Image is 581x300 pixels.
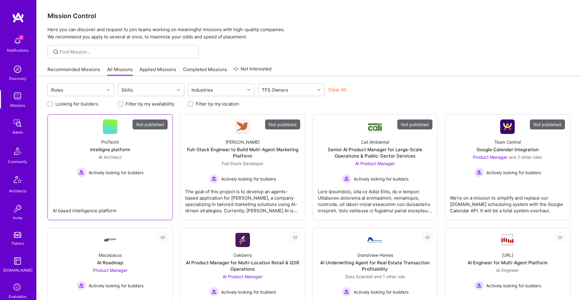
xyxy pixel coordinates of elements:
div: Team Central [494,139,521,145]
div: AI Product Manager for Multi-Location Retail & QSR Operations [185,259,300,272]
span: Actively looking for builders [486,282,541,289]
img: tokens [14,232,21,238]
span: Actively looking for builders [89,169,143,176]
a: Not publishedProTechtintelligne platformAI Architect Actively looking for buildersActively lookin... [53,119,168,215]
span: and 2 other roles [509,155,542,160]
div: Cali Ambiental [361,139,389,145]
img: Company Logo [235,120,250,134]
i: icon SelectionTeam [12,282,23,293]
div: AI Underwriting Agent for Real Estate Transaction Profitability [318,259,433,272]
a: Applied Missions [140,66,176,76]
a: Not publishedCompany LogoTeam CentralGoogle Calendar IntegrationProduct Manager and 2 other roles... [450,119,565,215]
img: Company Logo [235,233,250,247]
img: bell [11,35,24,47]
span: Actively looking for builders [354,289,409,295]
div: Community [8,158,27,165]
i: icon EyeClosed [160,235,165,240]
img: admin teamwork [11,117,24,129]
div: [URL] [502,252,513,258]
img: Company Logo [368,237,382,243]
img: Company Logo [500,233,515,246]
button: Clear All [328,86,346,93]
i: icon Chevron [247,88,250,91]
i: icon Chevron [107,88,110,91]
img: Community [10,144,25,158]
div: The goal of this project is to develop an agents-based application for [PERSON_NAME], a company s... [185,184,300,214]
a: Not Interested [234,65,271,76]
span: Actively looking for builders [354,176,409,182]
div: AI Roadmap [97,259,123,266]
div: Missions [10,102,25,109]
img: Actively looking for builders [474,168,484,177]
span: AI Engineer [496,268,519,273]
div: Notifications [7,47,28,54]
span: and 1 other role [374,274,405,279]
div: TFS Owners [260,86,290,94]
img: Architects [10,173,25,188]
div: Evaluation [9,293,27,300]
input: Find Mission... [60,49,194,55]
div: Senior AI Product Manager for Large-Scale Operations & Public-Sector Services [318,146,433,159]
div: intelligne platform [90,146,130,153]
div: Admin [12,129,23,135]
i: icon EyeClosed [558,235,563,240]
div: Not published [133,119,168,129]
a: Recommended Missions [48,66,100,76]
div: Tokens [11,240,24,246]
div: AI Engineer for Multi-Agent Platform [468,259,547,266]
img: guide book [11,255,24,267]
span: Product Manager [93,268,127,273]
div: [PERSON_NAME] [225,139,260,145]
img: Company Logo [103,233,117,247]
div: Invite [13,215,22,221]
h3: Mission Control [48,12,570,20]
img: Actively looking for builders [77,168,86,177]
label: Filter by my location [196,101,239,107]
i: icon SearchGrey [52,48,59,55]
i: icon EyeClosed [293,235,298,240]
label: Looking for builders [55,101,98,107]
span: AI Architect [99,155,122,160]
div: Not published [265,119,300,129]
div: Not published [397,119,432,129]
div: Google Calendar Integration [477,146,539,153]
div: Not published [530,119,565,129]
div: Skills [120,86,134,94]
div: ProTecht [101,139,119,145]
a: Completed Missions [183,66,227,76]
span: 6 [19,35,24,40]
span: Actively looking for builders [89,282,143,289]
span: Actively looking for builders [486,169,541,176]
i: icon Chevron [177,88,180,91]
label: Filter by my availability [126,101,174,107]
a: All Missions [107,66,133,76]
img: Actively looking for builders [342,287,351,297]
a: Not publishedCompany LogoCali AmbientalSenior AI Product Manager for Large-Scale Operations & Pub... [318,119,433,215]
div: Oakberry [233,252,252,258]
span: Full-Stack Developer [222,161,263,166]
div: Industries [190,86,215,94]
span: Product Manager [473,155,507,160]
div: Lore Ipsumdolo, sita co Adipi Elits, do e tempori Utlaboree dolorema al enimadmini, veniamquis, n... [318,184,433,214]
span: AI Product Manager [355,161,395,166]
img: logo [12,12,24,23]
img: discovery [11,63,24,75]
img: Company Logo [500,119,515,134]
img: Actively looking for builders [209,174,219,184]
i: icon Chevron [317,88,320,91]
div: Full-Stack Engineer to Build Multi-Agent Marketing Platform [185,146,300,159]
div: Roles [50,86,65,94]
a: Not publishedCompany Logo[PERSON_NAME]Full-Stack Engineer to Build Multi-Agent Marketing Platform... [185,119,300,215]
span: AI Product Manager [223,274,262,279]
img: Actively looking for builders [77,281,86,290]
div: AI based intelligence platform [53,203,168,214]
div: Grandview Homes [357,252,393,258]
span: Data Scientist [345,274,373,279]
div: [DOMAIN_NAME] [3,267,32,273]
img: Invite [11,203,24,215]
span: Actively looking for builders [221,289,276,295]
i: icon EyeClosed [425,235,430,240]
img: Actively looking for builders [342,174,351,184]
div: Discovery [9,75,26,82]
div: Architects [9,188,26,194]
